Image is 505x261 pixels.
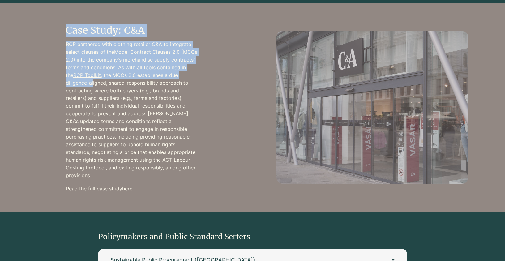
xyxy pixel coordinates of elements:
span: Case Study: C&A [66,24,145,36]
h2: Policymakers and Public Standard Setters [98,232,282,242]
p: RCP partnered with clothing retailer C&A to integrate select clauses of the ) into the company's ... [66,41,200,179]
a: RCP Toolkit [73,72,101,78]
a: MCCs 2.0 [66,49,197,63]
p: Read the full case study . [66,186,200,192]
img: Image by M. Rennim [276,31,468,184]
a: Model Contract Clauses 2.0 ( [114,49,183,55]
a: here [122,186,132,192]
